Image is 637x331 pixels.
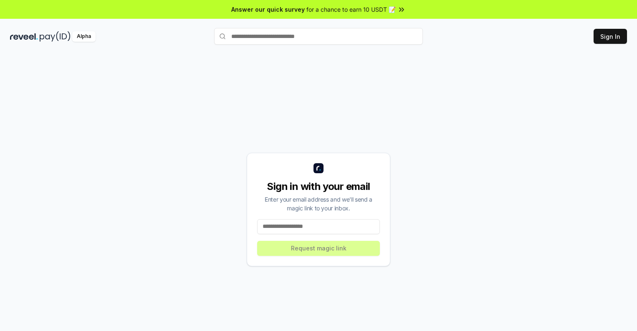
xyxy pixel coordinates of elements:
[306,5,396,14] span: for a chance to earn 10 USDT 📝
[257,180,380,193] div: Sign in with your email
[231,5,305,14] span: Answer our quick survey
[10,31,38,42] img: reveel_dark
[40,31,71,42] img: pay_id
[72,31,96,42] div: Alpha
[313,163,324,173] img: logo_small
[594,29,627,44] button: Sign In
[257,195,380,212] div: Enter your email address and we’ll send a magic link to your inbox.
